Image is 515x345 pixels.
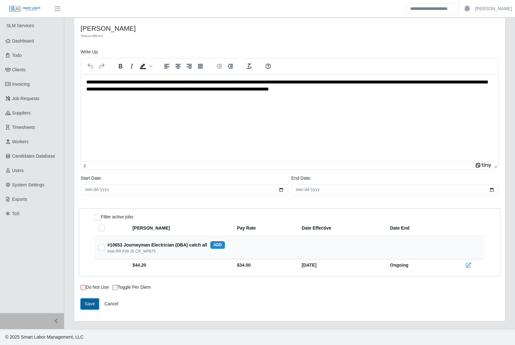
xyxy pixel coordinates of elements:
span: Todo [12,53,22,58]
button: Increase indent [225,62,236,71]
div: Press the Up and Down arrow keys to resize the editor. [491,161,498,169]
img: SLM Logo [9,5,41,12]
button: Clear formatting [244,62,255,71]
label: End Date: [291,175,311,182]
span: Candidates Database [12,153,55,159]
span: Job Requests [12,96,40,101]
a: Powered by Tiny [475,163,491,168]
span: Workers [12,139,29,144]
button: Align right [184,62,195,71]
div: Intel RR F09 35 CR_WP875 [107,249,156,254]
span: Dashboard [12,38,34,43]
div: Background color Black [137,62,153,71]
span: Clients [12,67,26,72]
td: $34.00 [232,259,296,271]
span: SLM Services [6,23,34,28]
button: Redo [96,62,107,71]
span: © 2025 Smart Labor Management, LLC [5,334,83,340]
a: [PERSON_NAME] [475,5,512,12]
label: Do Not Use [81,284,109,291]
span: Status:offered [81,34,103,38]
input: Search [406,3,459,14]
span: Exports [12,197,27,202]
td: Ongoing [385,259,451,271]
span: Users [12,168,24,173]
button: Italic [126,62,137,71]
td: [DATE] [296,259,385,271]
button: Decrease indent [214,62,225,71]
th: [PERSON_NAME] [129,220,232,236]
span: Timesheets [12,125,35,130]
label: Toggle per diem [112,284,150,291]
button: Help [263,62,273,71]
button: Justify [195,62,206,71]
td: $44.20 [129,259,232,271]
button: Undo [85,62,96,71]
span: ToS [12,211,20,216]
div: #10653 Journeyman Electrician (DBA) catch all [107,241,225,249]
th: Pay Rate [232,220,296,236]
div: p [84,163,86,168]
button: Align left [161,62,172,71]
input: Toggle per diem [112,285,118,290]
button: Align center [173,62,183,71]
label: Start Date: [81,175,102,182]
span: Invoicing [12,82,30,87]
span: System Settings [12,182,44,187]
div: Filter active jobs [95,214,133,220]
a: Cancel [100,298,123,310]
th: Date Effective [296,220,385,236]
button: Save [81,298,99,310]
button: Bold [115,62,126,71]
iframe: Rich Text Area [81,74,498,161]
span: Suppliers [12,110,31,115]
input: Do Not Use [81,285,86,290]
label: Write Up [81,49,98,55]
button: add [210,241,225,249]
th: Date End [385,220,451,236]
h4: [PERSON_NAME] [81,24,392,32]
